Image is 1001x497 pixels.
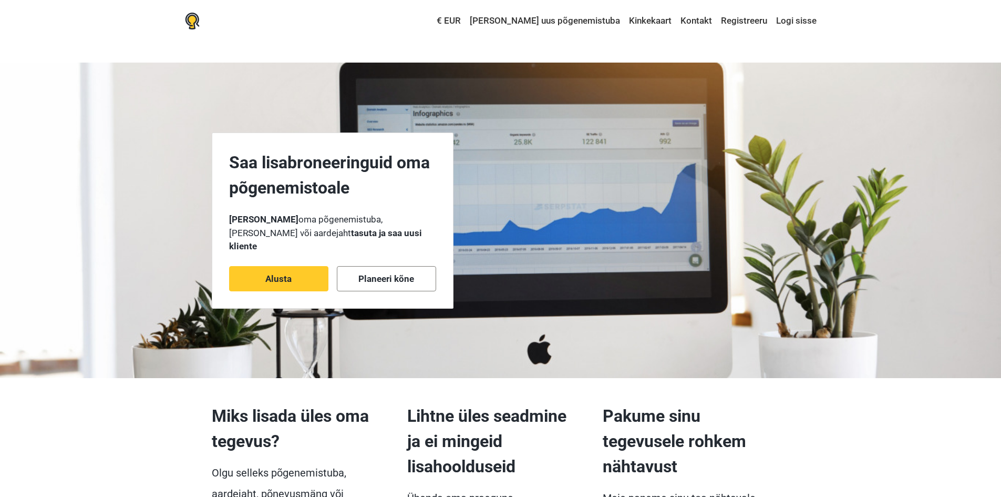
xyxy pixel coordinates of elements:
[434,12,463,31] a: € EUR
[773,12,817,31] a: Logi sisse
[678,12,715,31] a: Kontakt
[603,403,777,479] p: Pakume sinu tegevusele rohkem nähtavust
[185,13,200,29] img: Nowescape logo
[467,12,623,31] a: [PERSON_NAME] uus põgenemistuba
[337,266,436,291] a: Planeeri kõne
[229,214,298,225] strong: [PERSON_NAME]
[407,403,582,479] p: Lihtne üles seadmine ja ei mingeid lisahoolduseid
[212,403,386,454] p: Miks lisada üles oma tegevus?
[229,213,436,253] p: oma põgenemistuba, [PERSON_NAME] või aardejaht
[229,266,328,291] a: Alusta
[626,12,674,31] a: Kinkekaart
[718,12,770,31] a: Registreeru
[229,150,436,200] p: Saa lisabroneeringuid oma põgenemistoale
